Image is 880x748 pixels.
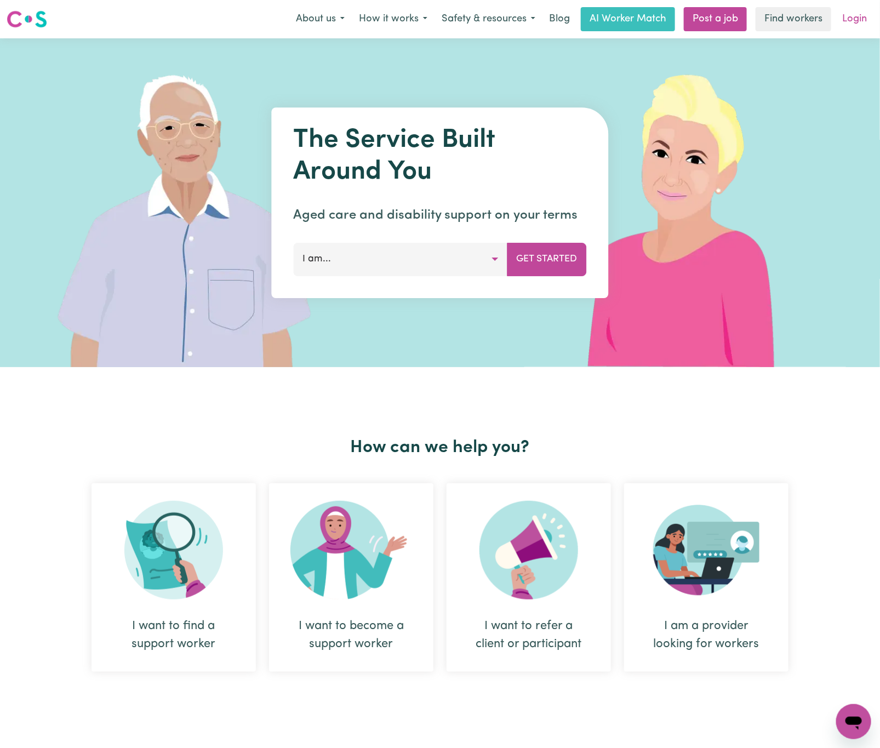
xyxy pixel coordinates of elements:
button: How it works [352,8,435,31]
button: About us [289,8,352,31]
div: I want to become a support worker [295,617,407,653]
button: Get Started [507,243,587,276]
h2: How can we help you? [85,437,795,458]
img: Refer [479,501,578,599]
div: I am a provider looking for workers [650,617,762,653]
img: Careseekers logo [7,9,47,29]
a: Post a job [684,7,747,31]
div: I want to become a support worker [269,483,433,672]
a: Find workers [756,7,831,31]
div: I want to find a support worker [118,617,230,653]
img: Become Worker [290,501,412,599]
div: I want to find a support worker [92,483,256,672]
img: Search [124,501,223,599]
iframe: Button to launch messaging window [836,704,871,739]
div: I am a provider looking for workers [624,483,788,672]
div: I want to refer a client or participant [447,483,611,672]
img: Provider [653,501,759,599]
p: Aged care and disability support on your terms [294,205,587,225]
a: Careseekers logo [7,7,47,32]
button: Safety & resources [435,8,542,31]
a: AI Worker Match [581,7,675,31]
div: I want to refer a client or participant [473,617,585,653]
button: I am... [294,243,508,276]
h1: The Service Built Around You [294,125,587,188]
a: Login [836,7,873,31]
a: Blog [542,7,576,31]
